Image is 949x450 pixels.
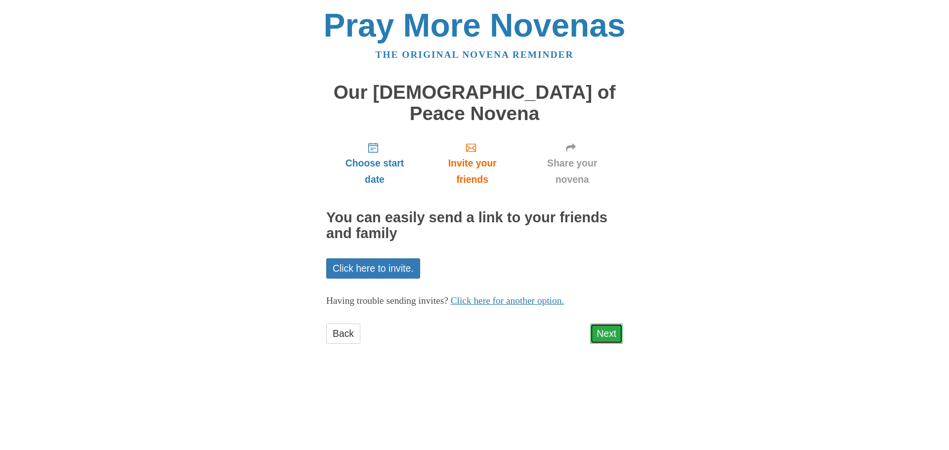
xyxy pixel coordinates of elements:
span: Share your novena [531,155,613,188]
a: Click here to invite. [326,258,420,279]
a: Share your novena [521,134,623,193]
a: Invite your friends [423,134,521,193]
a: Pray More Novenas [324,7,626,43]
a: The original novena reminder [376,49,574,60]
span: Choose start date [336,155,413,188]
h2: You can easily send a link to your friends and family [326,210,623,242]
a: Back [326,324,360,344]
a: Choose start date [326,134,423,193]
a: Click here for another option. [451,295,564,306]
h1: Our [DEMOGRAPHIC_DATA] of Peace Novena [326,82,623,124]
span: Invite your friends [433,155,512,188]
span: Having trouble sending invites? [326,295,448,306]
a: Next [590,324,623,344]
